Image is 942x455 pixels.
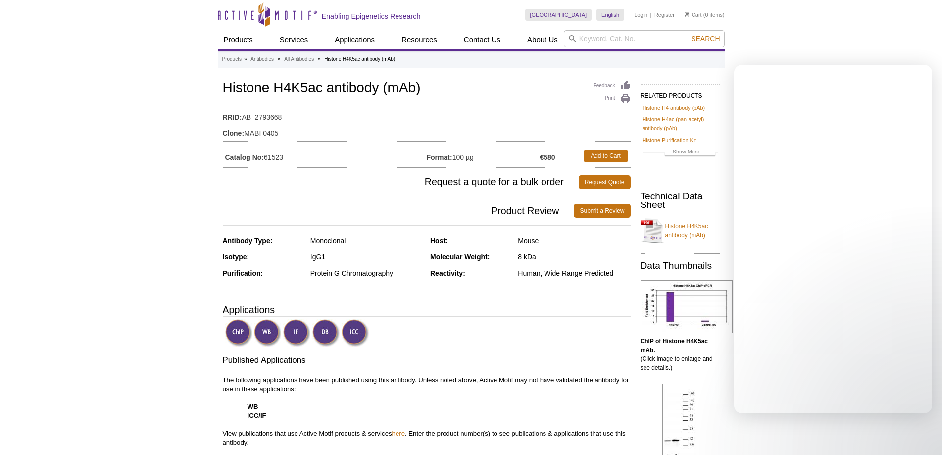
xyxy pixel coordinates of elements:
img: Immunocytochemistry Validated [342,319,369,347]
button: Search [688,34,723,43]
h1: Histone H4K5ac antibody (mAb) [223,80,631,97]
iframe: Intercom live chat [734,65,932,413]
span: Product Review [223,204,574,218]
a: here [392,430,405,437]
strong: Host: [430,237,448,245]
img: ChIP Validated [225,319,252,347]
strong: WB [248,403,258,410]
strong: ICC/IF [248,412,266,419]
strong: Antibody Type: [223,237,273,245]
strong: Isotype: [223,253,249,261]
h3: Applications [223,303,631,317]
img: Immunofluorescence Validated [283,319,310,347]
h2: Data Thumbnails [641,261,720,270]
strong: Reactivity: [430,269,465,277]
a: Register [654,11,675,18]
img: Your Cart [685,12,689,17]
strong: Catalog No: [225,153,264,162]
a: Products [222,55,242,64]
a: About Us [521,30,564,49]
img: Western Blot Validated [254,319,281,347]
td: MABI 0405 [223,123,631,139]
p: The following applications have been published using this antibody. Unless noted above, Active Mo... [223,376,631,447]
a: Contact Us [458,30,506,49]
strong: Clone: [223,129,245,138]
a: Login [634,11,647,18]
a: Add to Cart [584,150,628,162]
strong: Molecular Weight: [430,253,490,261]
a: Request Quote [579,175,631,189]
a: Services [274,30,314,49]
img: Histone H4K5ac antibody (mAb) tested by ChIP. [641,280,733,333]
a: Resources [396,30,443,49]
td: 61523 [223,147,427,165]
td: 100 µg [427,147,540,165]
strong: Purification: [223,269,263,277]
img: Dot Blot Validated [312,319,340,347]
a: Feedback [594,80,631,91]
div: Protein G Chromatography [310,269,423,278]
h2: Technical Data Sheet [641,192,720,209]
li: » [318,56,321,62]
span: Request a quote for a bulk order [223,175,579,189]
div: 8 kDa [518,253,630,261]
a: [GEOGRAPHIC_DATA] [525,9,592,21]
strong: RRID: [223,113,242,122]
a: Print [594,94,631,104]
a: Products [218,30,259,49]
td: AB_2793668 [223,107,631,123]
div: Monoclonal [310,236,423,245]
iframe: Intercom live chat [908,421,932,445]
h2: Enabling Epigenetics Research [322,12,421,21]
a: Show More [643,147,718,158]
div: Mouse [518,236,630,245]
a: Cart [685,11,702,18]
li: | [650,9,652,21]
div: IgG1 [310,253,423,261]
li: (0 items) [685,9,725,21]
li: » [244,56,247,62]
li: » [278,56,281,62]
span: Search [691,35,720,43]
a: Applications [329,30,381,49]
a: Antibodies [250,55,274,64]
a: Histone H4 antibody (pAb) [643,103,705,112]
input: Keyword, Cat. No. [564,30,725,47]
a: Histone Purification Kit [643,136,696,145]
a: Histone H4K5ac antibody (mAb) [641,216,720,246]
h2: RELATED PRODUCTS [641,84,720,102]
a: English [596,9,624,21]
a: Submit a Review [574,204,630,218]
strong: €580 [540,153,555,162]
a: All Antibodies [284,55,314,64]
h3: Published Applications [223,354,631,368]
p: (Click image to enlarge and see details.) [641,337,720,372]
b: ChIP of Histone H4K5ac mAb. [641,338,708,354]
strong: Format: [427,153,452,162]
li: Histone H4K5ac antibody (mAb) [324,56,395,62]
div: Human, Wide Range Predicted [518,269,630,278]
a: Histone H4ac (pan-acetyl) antibody (pAb) [643,115,718,133]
